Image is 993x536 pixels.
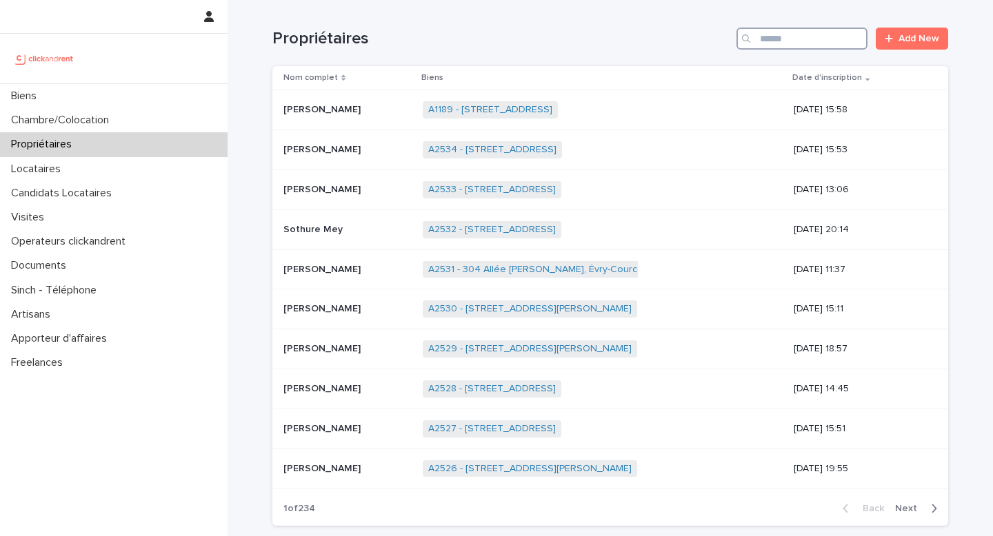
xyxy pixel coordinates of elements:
p: Biens [421,70,443,85]
p: [DATE] 13:06 [794,184,926,196]
p: Locataires [6,163,72,176]
a: A2530 - [STREET_ADDRESS][PERSON_NAME] [428,303,632,315]
p: [DATE] 11:37 [794,264,926,276]
p: Freelances [6,356,74,369]
p: Visites [6,211,55,224]
p: Sothure Mey [283,221,345,236]
p: Operateurs clickandrent [6,235,137,248]
p: Apporteur d'affaires [6,332,118,345]
tr: [PERSON_NAME][PERSON_NAME] A2530 - [STREET_ADDRESS][PERSON_NAME] [DATE] 15:11 [272,289,948,329]
p: [PERSON_NAME] [283,340,363,355]
a: A2527 - [STREET_ADDRESS] [428,423,556,435]
button: Back [832,502,890,515]
p: [DATE] 15:58 [794,104,926,116]
a: A2528 - [STREET_ADDRESS] [428,383,556,395]
tr: [PERSON_NAME][PERSON_NAME] A2531 - 304 Allée [PERSON_NAME], Évry-Courcouronnes 91000 [DATE] 11:37 [272,249,948,289]
a: A2529 - [STREET_ADDRESS][PERSON_NAME] [428,343,632,355]
tr: [PERSON_NAME][PERSON_NAME] A2526 - [STREET_ADDRESS][PERSON_NAME] [DATE] 19:55 [272,449,948,488]
p: Sinch - Téléphone [6,284,108,297]
p: [PERSON_NAME] [283,380,363,395]
p: Date d'inscription [792,70,862,85]
p: [PERSON_NAME] [283,300,363,315]
p: [PERSON_NAME] [283,261,363,276]
p: [DATE] 15:11 [794,303,926,315]
p: Documents [6,259,77,272]
a: A2526 - [STREET_ADDRESS][PERSON_NAME] [428,463,632,475]
span: Back [854,504,884,513]
p: [DATE] 20:14 [794,224,926,236]
p: [DATE] 14:45 [794,383,926,395]
h1: Propriétaires [272,29,731,49]
a: A2534 - [STREET_ADDRESS] [428,144,556,156]
tr: [PERSON_NAME][PERSON_NAME] A2529 - [STREET_ADDRESS][PERSON_NAME] [DATE] 18:57 [272,329,948,369]
tr: [PERSON_NAME][PERSON_NAME] A1189 - [STREET_ADDRESS] [DATE] 15:58 [272,90,948,130]
p: Artisans [6,308,61,321]
p: [DATE] 19:55 [794,463,926,475]
p: Propriétaires [6,138,83,151]
tr: [PERSON_NAME][PERSON_NAME] A2527 - [STREET_ADDRESS] [DATE] 15:51 [272,409,948,449]
span: Add New [899,34,939,43]
a: A2533 - [STREET_ADDRESS] [428,184,556,196]
span: Next [895,504,925,513]
p: Nom complet [283,70,338,85]
p: [PERSON_NAME] [283,460,363,475]
tr: [PERSON_NAME][PERSON_NAME] A2533 - [STREET_ADDRESS] [DATE] 13:06 [272,169,948,209]
p: 1 of 234 [272,492,326,526]
input: Search [736,28,867,50]
p: [DATE] 15:51 [794,423,926,435]
p: [PERSON_NAME] [283,101,363,116]
p: [PERSON_NAME] [283,141,363,156]
p: [PERSON_NAME] [283,181,363,196]
img: UCB0brd3T0yccxBKYDjQ [11,45,78,72]
button: Next [890,502,948,515]
p: [PERSON_NAME] [283,420,363,435]
a: A2532 - [STREET_ADDRESS] [428,224,556,236]
p: [DATE] 15:53 [794,144,926,156]
a: A1189 - [STREET_ADDRESS] [428,104,552,116]
a: A2531 - 304 Allée [PERSON_NAME], Évry-Courcouronnes 91000 [428,264,712,276]
p: Chambre/Colocation [6,114,120,127]
p: Candidats Locataires [6,187,123,200]
tr: [PERSON_NAME][PERSON_NAME] A2534 - [STREET_ADDRESS] [DATE] 15:53 [272,130,948,170]
tr: [PERSON_NAME][PERSON_NAME] A2528 - [STREET_ADDRESS] [DATE] 14:45 [272,369,948,409]
p: [DATE] 18:57 [794,343,926,355]
tr: Sothure MeySothure Mey A2532 - [STREET_ADDRESS] [DATE] 20:14 [272,209,948,249]
a: Add New [876,28,948,50]
p: Biens [6,90,48,103]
